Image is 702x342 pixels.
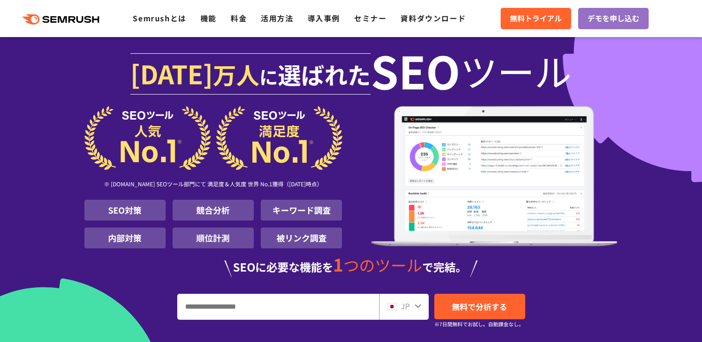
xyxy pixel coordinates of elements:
li: 被リンク調査 [261,228,342,248]
a: 活用方法 [261,13,293,24]
a: セミナー [354,13,386,24]
a: 無料で分析する [434,294,525,319]
li: 内部対策 [84,228,166,248]
span: で完結。 [422,259,467,275]
span: 無料で分析する [452,301,507,312]
div: SEOに必要な機能を [84,256,618,277]
a: 資料ダウンロード [400,13,466,24]
a: Semrushとは [133,13,186,24]
li: 順位計測 [173,228,254,248]
span: つのツール [343,253,422,276]
li: 競合分析 [173,200,254,221]
div: ※ [DOMAIN_NAME] SEOツール部門にて 満足度＆人気度 世界 No.1獲得（[DATE]時点） [84,170,342,200]
a: 導入事例 [308,13,340,24]
span: ツール [460,52,572,89]
span: [DATE] [130,55,213,92]
span: に [259,63,278,90]
span: 万人 [213,57,259,91]
span: デモを申し込む [587,13,639,25]
input: URL、キーワードを入力してください [178,294,379,319]
span: SEO [371,52,460,89]
small: ※7日間無料でお試し。自動課金なし。 [434,320,524,329]
span: 選ばれた [278,57,371,91]
a: 機能 [200,13,217,24]
li: SEO対策 [84,200,166,221]
span: JP [401,300,410,311]
li: キーワード調査 [261,200,342,221]
a: 無料トライアル [501,8,571,29]
span: 無料トライアル [510,13,562,25]
a: デモを申し込む [578,8,649,29]
span: 1 [333,252,343,277]
a: 料金 [231,13,247,24]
